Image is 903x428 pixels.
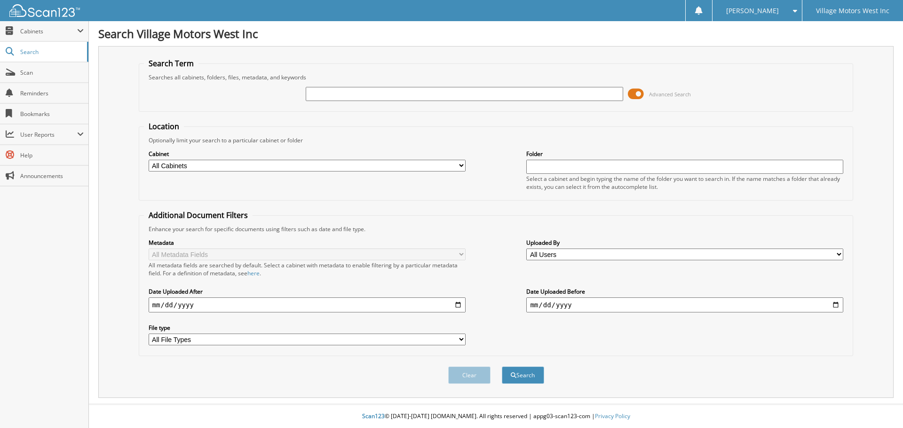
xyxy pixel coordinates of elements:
span: Search [20,48,82,56]
span: Announcements [20,172,84,180]
div: Enhance your search for specific documents using filters such as date and file type. [144,225,848,233]
span: Help [20,151,84,159]
label: File type [149,324,466,332]
div: Optionally limit your search to a particular cabinet or folder [144,136,848,144]
label: Uploaded By [526,239,843,247]
h1: Search Village Motors West Inc [98,26,894,41]
span: Bookmarks [20,110,84,118]
div: Select a cabinet and begin typing the name of the folder you want to search in. If the name match... [526,175,843,191]
div: All metadata fields are searched by default. Select a cabinet with metadata to enable filtering b... [149,261,466,277]
img: scan123-logo-white.svg [9,4,80,17]
label: Folder [526,150,843,158]
label: Date Uploaded Before [526,288,843,296]
div: Searches all cabinets, folders, files, metadata, and keywords [144,73,848,81]
span: Scan [20,69,84,77]
legend: Additional Document Filters [144,210,253,220]
label: Date Uploaded After [149,288,466,296]
span: User Reports [20,131,77,139]
div: © [DATE]-[DATE] [DOMAIN_NAME]. All rights reserved | appg03-scan123-com | [89,405,903,428]
button: Clear [448,366,491,384]
a: Privacy Policy [595,412,630,420]
span: Scan123 [362,412,385,420]
span: Advanced Search [649,91,691,98]
iframe: Chat Widget [856,383,903,428]
input: end [526,297,843,312]
legend: Location [144,121,184,132]
label: Cabinet [149,150,466,158]
legend: Search Term [144,58,198,69]
span: Village Motors West Inc [816,8,889,14]
a: here [247,269,260,277]
span: Cabinets [20,27,77,35]
button: Search [502,366,544,384]
span: [PERSON_NAME] [726,8,779,14]
label: Metadata [149,239,466,247]
span: Reminders [20,89,84,97]
input: start [149,297,466,312]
